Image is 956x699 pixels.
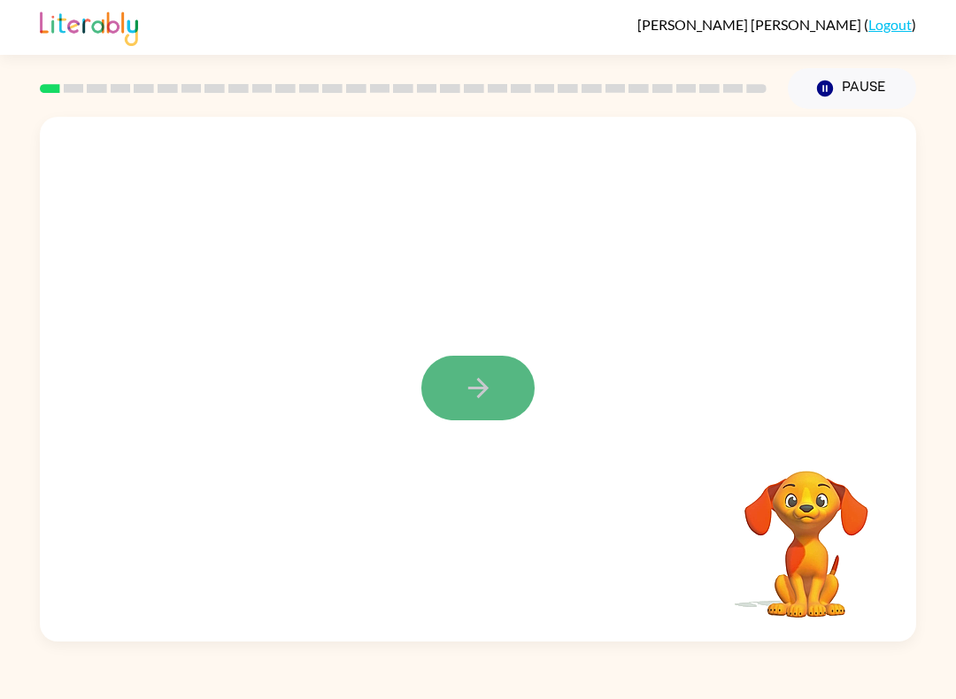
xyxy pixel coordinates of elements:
[637,16,864,33] span: [PERSON_NAME] [PERSON_NAME]
[718,443,895,620] video: Your browser must support playing .mp4 files to use Literably. Please try using another browser.
[40,7,138,46] img: Literably
[637,16,916,33] div: ( )
[868,16,912,33] a: Logout
[788,68,916,109] button: Pause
